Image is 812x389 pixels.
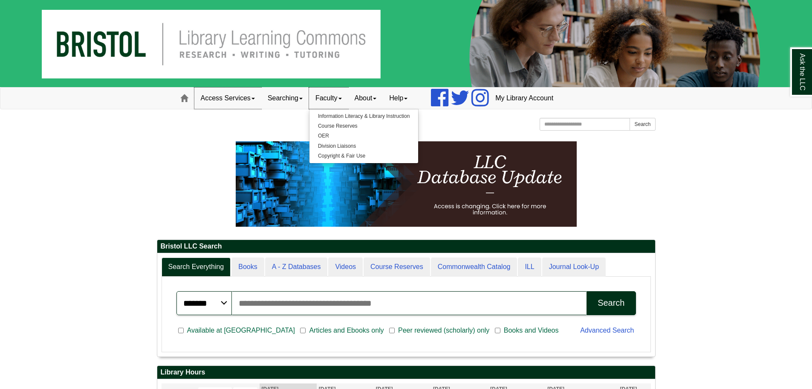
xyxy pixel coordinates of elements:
[389,327,395,334] input: Peer reviewed (scholarly) only
[236,141,577,227] img: HTML tutorial
[157,240,655,253] h2: Bristol LLC Search
[306,325,387,336] span: Articles and Ebooks only
[309,88,348,109] a: Faculty
[431,257,517,277] a: Commonwealth Catalog
[184,325,298,336] span: Available at [GEOGRAPHIC_DATA]
[518,257,541,277] a: ILL
[309,131,418,141] a: OER
[489,88,560,109] a: My Library Account
[542,257,606,277] a: Journal Look-Up
[261,88,309,109] a: Searching
[587,291,636,315] button: Search
[309,121,418,131] a: Course Reserves
[231,257,264,277] a: Books
[580,327,634,334] a: Advanced Search
[194,88,261,109] a: Access Services
[178,327,184,334] input: Available at [GEOGRAPHIC_DATA]
[162,257,231,277] a: Search Everything
[364,257,430,277] a: Course Reserves
[265,257,328,277] a: A - Z Databases
[495,327,500,334] input: Books and Videos
[500,325,562,336] span: Books and Videos
[309,151,418,161] a: Copyright & Fair Use
[309,111,418,121] a: Information Literacy & Library Instruction
[348,88,383,109] a: About
[328,257,363,277] a: Videos
[598,298,624,308] div: Search
[300,327,306,334] input: Articles and Ebooks only
[309,141,418,151] a: Division Liaisons
[395,325,493,336] span: Peer reviewed (scholarly) only
[383,88,414,109] a: Help
[630,118,655,131] button: Search
[157,366,655,379] h2: Library Hours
